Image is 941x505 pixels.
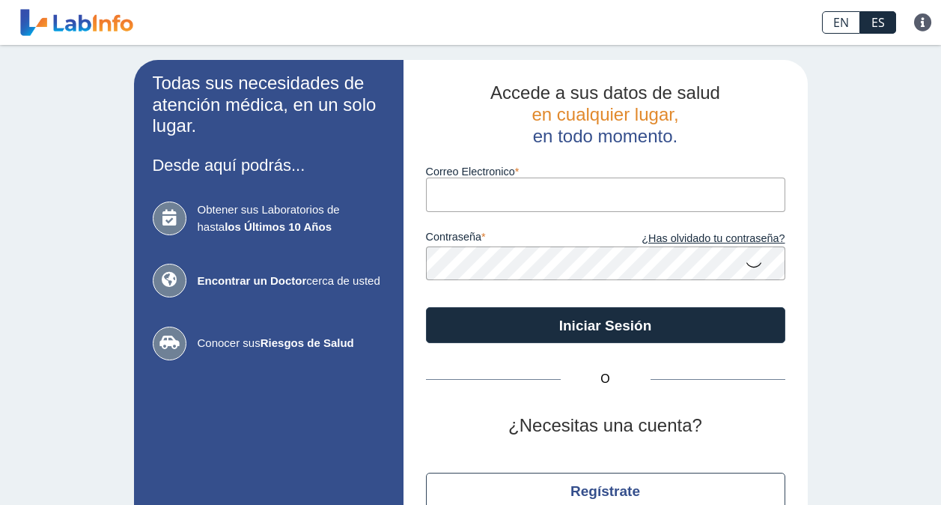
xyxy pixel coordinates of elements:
[532,104,678,124] span: en cualquier lugar,
[426,231,606,247] label: contraseña
[822,11,860,34] a: EN
[426,415,785,437] h2: ¿Necesitas una cuenta?
[606,231,785,247] a: ¿Has olvidado tu contraseña?
[198,274,307,287] b: Encontrar un Doctor
[153,156,385,175] h3: Desde aquí podrás...
[533,126,677,146] span: en todo momento.
[198,202,385,235] span: Obtener sus Laboratorios de hasta
[261,336,354,349] b: Riesgos de Salud
[198,335,385,352] span: Conocer sus
[860,11,896,34] a: ES
[426,166,785,178] label: Correo Electronico
[561,370,651,388] span: O
[153,73,385,137] h2: Todas sus necesidades de atención médica, en un solo lugar.
[426,307,785,343] button: Iniciar Sesión
[225,220,332,233] b: los Últimos 10 Años
[198,273,385,290] span: cerca de usted
[490,82,720,103] span: Accede a sus datos de salud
